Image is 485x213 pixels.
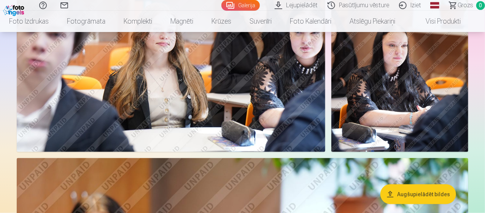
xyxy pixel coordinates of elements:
[202,11,240,32] a: Krūzes
[404,11,470,32] a: Visi produkti
[458,1,473,10] span: Grozs
[340,11,404,32] a: Atslēgu piekariņi
[161,11,202,32] a: Magnēti
[380,184,456,204] button: Augšupielādēt bildes
[476,1,485,10] span: 0
[3,3,26,16] img: /fa1
[114,11,161,32] a: Komplekti
[281,11,340,32] a: Foto kalendāri
[58,11,114,32] a: Fotogrāmata
[240,11,281,32] a: Suvenīri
